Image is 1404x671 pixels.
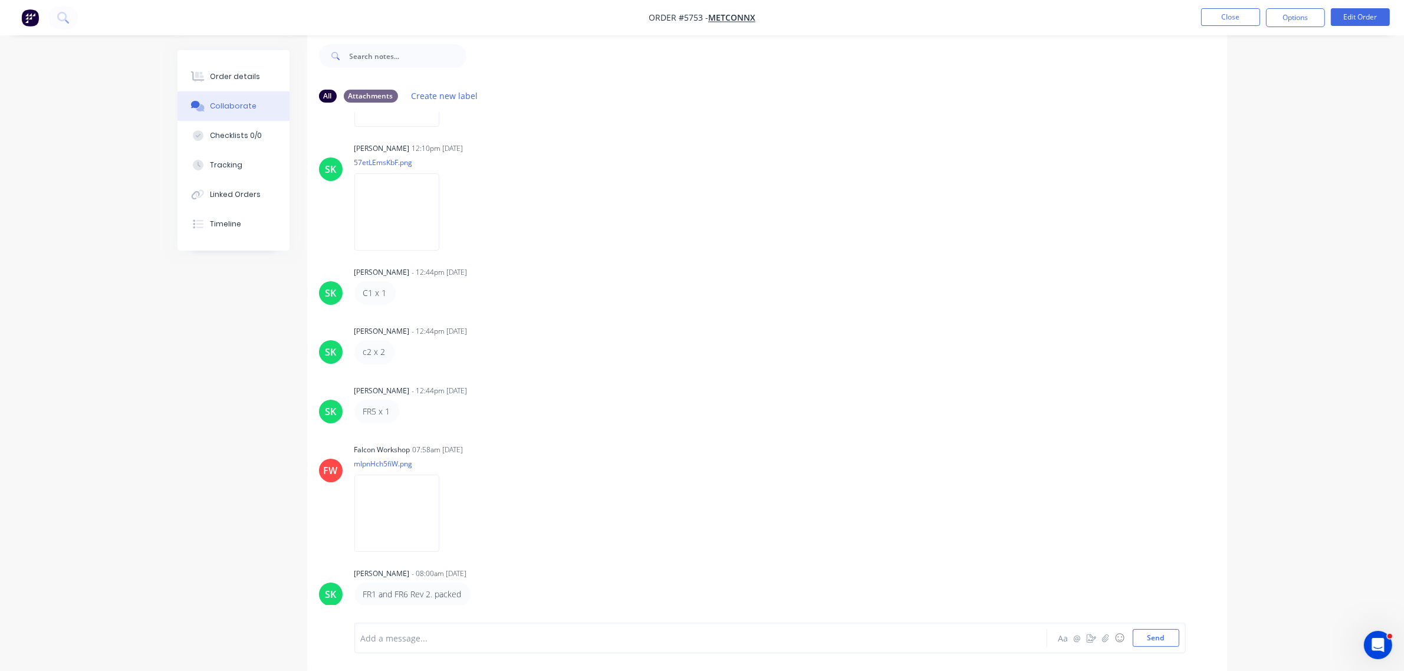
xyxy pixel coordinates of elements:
[350,44,466,68] input: Search notes...
[1201,8,1260,26] button: Close
[344,90,398,103] div: Attachments
[177,121,290,150] button: Checklists 0/0
[1133,629,1179,647] button: Send
[177,209,290,239] button: Timeline
[210,101,257,111] div: Collaborate
[708,12,755,24] a: MetCONNX
[412,568,467,579] div: - 08:00am [DATE]
[210,219,241,229] div: Timeline
[177,62,290,91] button: Order details
[177,180,290,209] button: Linked Orders
[354,386,410,396] div: [PERSON_NAME]
[354,157,451,167] p: 57etLEmsKbF.png
[325,587,336,601] div: SK
[210,189,261,200] div: Linked Orders
[363,287,387,299] p: C1 x 1
[1266,8,1325,27] button: Options
[1113,631,1127,645] button: ☺
[354,143,410,154] div: [PERSON_NAME]
[324,463,338,478] div: FW
[649,12,708,24] span: Order #5753 -
[412,143,463,154] div: 12:10pm [DATE]
[1364,631,1392,659] iframe: Intercom live chat
[363,346,386,358] p: c2 x 2
[210,130,262,141] div: Checklists 0/0
[177,91,290,121] button: Collaborate
[363,406,390,417] p: FR5 x 1
[319,90,337,103] div: All
[325,286,336,300] div: SK
[363,588,462,600] p: FR1 and FR6 Rev 2. packed
[1331,8,1390,26] button: Edit Order
[1056,631,1070,645] button: Aa
[354,267,410,278] div: [PERSON_NAME]
[325,162,336,176] div: SK
[210,160,242,170] div: Tracking
[412,326,468,337] div: - 12:44pm [DATE]
[354,445,410,455] div: Falcon Workshop
[405,88,484,104] button: Create new label
[354,326,410,337] div: [PERSON_NAME]
[354,459,451,469] p: mIpnHch5fiW.png
[412,267,468,278] div: - 12:44pm [DATE]
[177,150,290,180] button: Tracking
[325,345,336,359] div: SK
[325,404,336,419] div: SK
[412,386,468,396] div: - 12:44pm [DATE]
[413,445,463,455] div: 07:58am [DATE]
[1070,631,1084,645] button: @
[210,71,260,82] div: Order details
[21,9,39,27] img: Factory
[354,568,410,579] div: [PERSON_NAME]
